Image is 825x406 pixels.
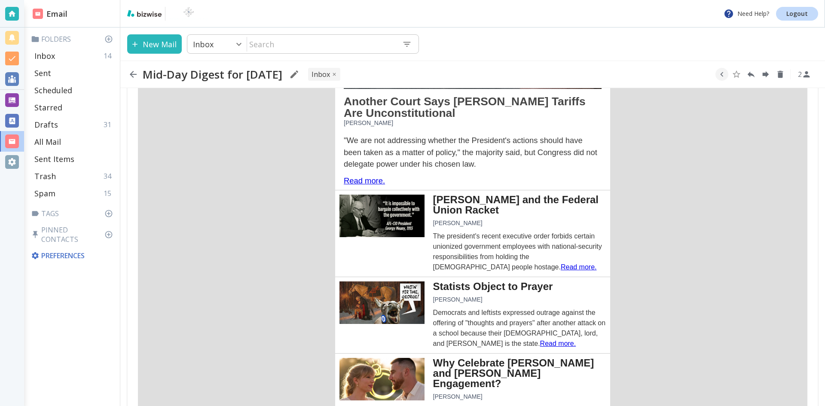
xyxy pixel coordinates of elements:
[169,7,208,21] img: BioTech International
[29,247,116,264] div: Preferences
[34,68,51,78] p: Sent
[34,154,74,164] p: Sent Items
[31,99,116,116] div: Starred
[34,137,61,147] p: All Mail
[31,251,115,260] p: Preferences
[31,64,116,82] div: Sent
[34,85,72,95] p: Scheduled
[786,11,808,17] p: Logout
[34,51,55,61] p: Inbox
[31,82,116,99] div: Scheduled
[33,9,43,19] img: DashboardSidebarEmail.svg
[247,35,395,53] input: Search
[774,68,787,81] button: Delete
[104,171,115,181] p: 34
[31,225,116,244] p: Pinned Contacts
[31,133,116,150] div: All Mail
[31,168,116,185] div: Trash34
[31,116,116,133] div: Drafts31
[759,68,772,81] button: Forward
[34,102,62,113] p: Starred
[104,189,115,198] p: 15
[127,10,162,17] img: bizwise
[794,64,815,85] button: See Participants
[127,34,182,54] button: New Mail
[31,185,116,202] div: Spam15
[312,70,330,79] p: INBOX
[31,150,116,168] div: Sent Items
[31,34,116,44] p: Folders
[745,68,758,81] button: Reply
[34,188,55,198] p: Spam
[776,7,818,21] a: Logout
[33,8,67,20] h2: Email
[193,39,214,49] p: Inbox
[31,209,116,218] p: Tags
[798,70,802,79] p: 2
[104,120,115,129] p: 31
[34,119,58,130] p: Drafts
[104,51,115,61] p: 14
[31,47,116,64] div: Inbox14
[724,9,769,19] p: Need Help?
[34,171,56,181] p: Trash
[143,67,282,81] h2: Mid-Day Digest for [DATE]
